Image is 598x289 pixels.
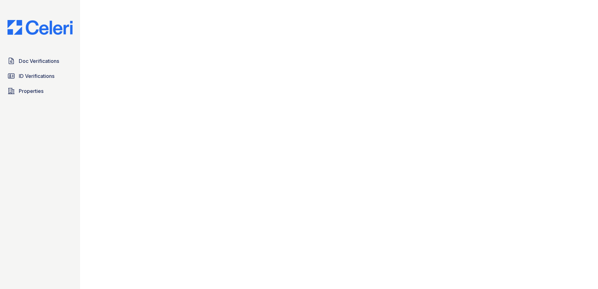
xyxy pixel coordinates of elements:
[19,72,54,80] span: ID Verifications
[3,20,78,35] img: CE_Logo_Blue-a8612792a0a2168367f1c8372b55b34899dd931a85d93a1a3d3e32e68fde9ad4.png
[5,55,75,67] a: Doc Verifications
[5,70,75,82] a: ID Verifications
[5,85,75,97] a: Properties
[19,57,59,65] span: Doc Verifications
[19,87,43,95] span: Properties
